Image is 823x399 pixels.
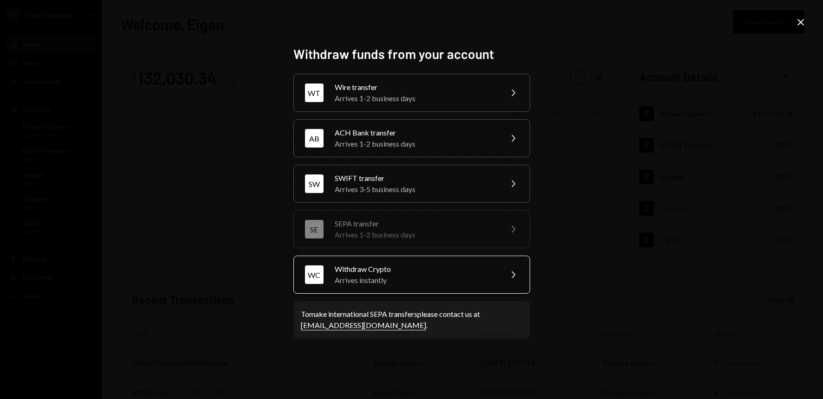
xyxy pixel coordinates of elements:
button: SWSWIFT transferArrives 3-5 business days [293,165,530,203]
div: SEPA transfer [335,218,496,229]
h2: Withdraw funds from your account [293,45,530,63]
div: Arrives 1-2 business days [335,93,496,104]
div: Wire transfer [335,82,496,93]
button: WTWire transferArrives 1-2 business days [293,74,530,112]
div: Arrives 1-2 business days [335,229,496,240]
div: SE [305,220,324,238]
div: ACH Bank transfer [335,127,496,138]
button: WCWithdraw CryptoArrives instantly [293,256,530,294]
div: SWIFT transfer [335,173,496,184]
button: SESEPA transferArrives 1-2 business days [293,210,530,248]
button: ABACH Bank transferArrives 1-2 business days [293,119,530,157]
div: To make international SEPA transfers please contact us at . [301,309,523,331]
div: AB [305,129,324,148]
div: WC [305,265,324,284]
div: Withdraw Crypto [335,264,496,275]
div: SW [305,174,324,193]
div: Arrives 3-5 business days [335,184,496,195]
div: WT [305,84,324,102]
div: Arrives 1-2 business days [335,138,496,149]
a: [EMAIL_ADDRESS][DOMAIN_NAME] [301,321,426,330]
div: Arrives instantly [335,275,496,286]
